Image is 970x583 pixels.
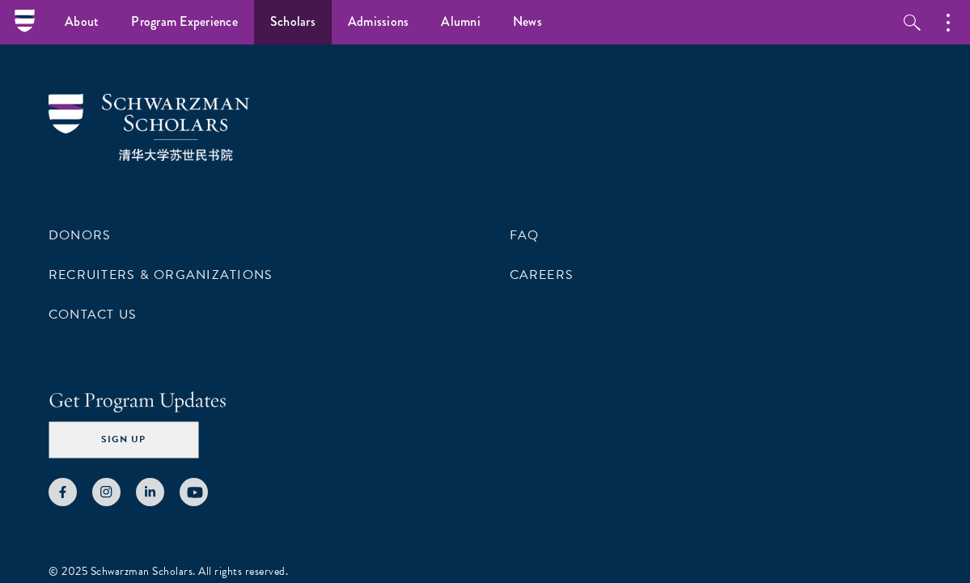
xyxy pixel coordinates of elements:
[49,265,273,285] a: Recruiters & Organizations
[510,265,574,285] a: Careers
[49,226,111,245] a: Donors
[49,563,921,580] div: © 2025 Schwarzman Scholars. All rights reserved.
[49,385,921,416] h4: Get Program Updates
[510,226,540,245] a: FAQ
[49,305,137,324] a: Contact Us
[49,94,249,161] img: Schwarzman Scholars
[49,421,198,458] button: Sign Up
